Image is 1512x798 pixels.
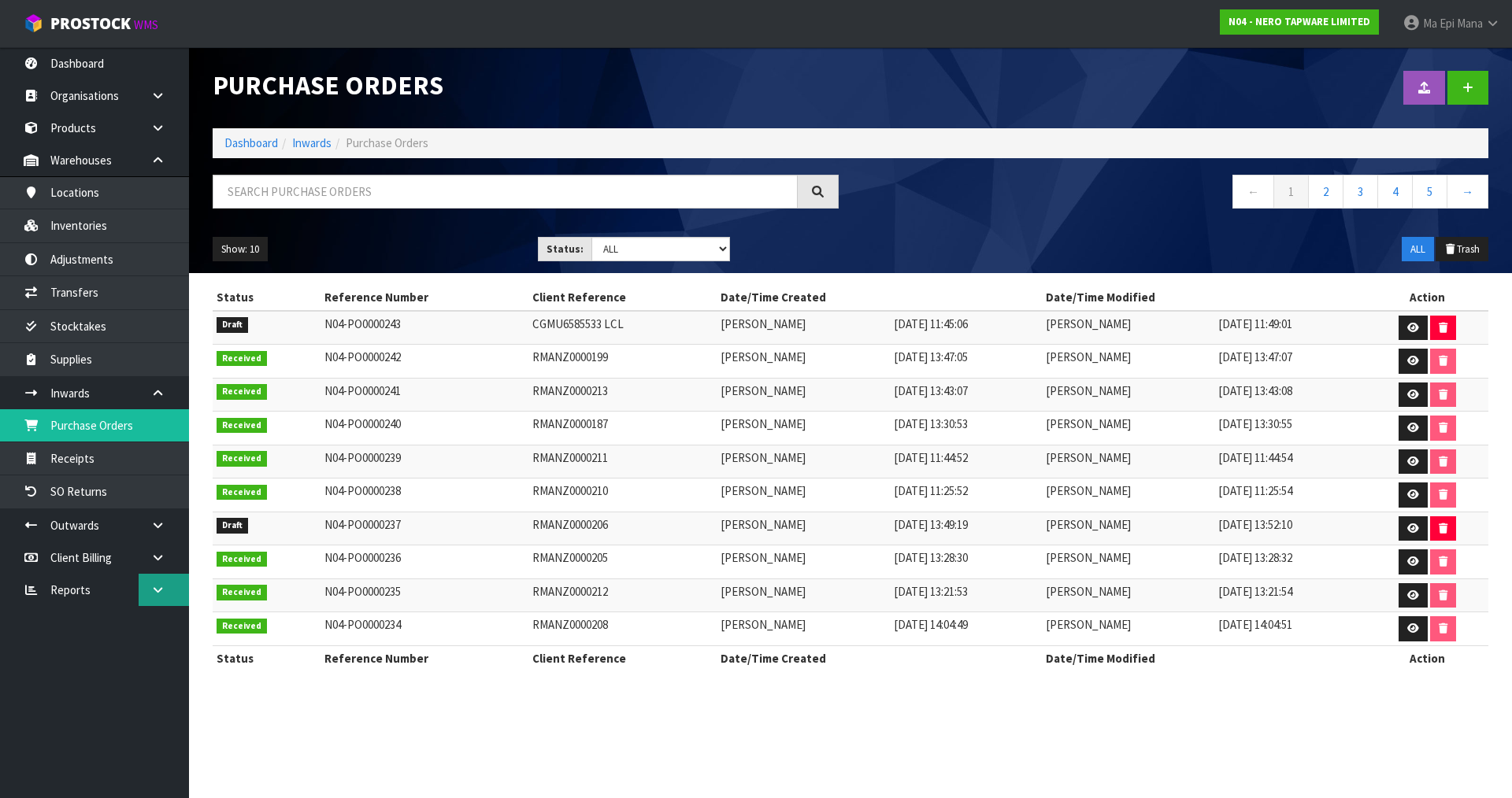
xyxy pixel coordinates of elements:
[528,412,717,445] td: RMANZ0000187
[224,135,278,150] a: Dashboard
[894,483,968,498] span: [DATE] 11:25:52
[894,450,968,465] span: [DATE] 11:44:52
[528,285,717,310] th: Client Reference
[1218,316,1292,331] span: [DATE] 11:49:01
[1367,285,1488,310] th: Action
[134,17,158,32] small: WMS
[528,345,717,379] td: RMANZ0000199
[1308,175,1343,209] a: 2
[1218,483,1292,498] span: [DATE] 11:25:54
[721,316,806,331] span: [PERSON_NAME]
[528,378,717,412] td: RMANZ0000213
[721,450,806,465] span: [PERSON_NAME]
[721,584,806,599] span: [PERSON_NAME]
[1367,645,1488,671] th: Action
[1232,175,1274,209] a: ←
[213,71,839,100] h1: Purchase Orders
[1436,237,1488,262] button: Trash
[217,518,248,534] span: Draft
[321,445,528,478] td: N04-PO0000239
[1218,349,1292,364] span: [DATE] 13:47:07
[217,384,267,400] span: Received
[1457,16,1483,31] span: Mana
[1273,175,1309,209] a: 1
[528,445,717,478] td: RMANZ0000211
[1046,517,1131,532] span: [PERSON_NAME]
[1218,450,1292,465] span: [DATE] 11:44:54
[1046,483,1131,498] span: [PERSON_NAME]
[1218,416,1292,431] span: [DATE] 13:30:55
[1377,175,1413,209] a: 4
[1423,16,1455,31] span: Ma Epi
[894,617,968,632] span: [DATE] 14:04:49
[1042,645,1367,671] th: Date/Time Modified
[217,552,267,567] span: Received
[894,349,968,364] span: [DATE] 13:47:05
[346,135,428,150] span: Purchase Orders
[528,311,717,345] td: CGMU6585533 LCL
[894,416,968,431] span: [DATE] 13:30:53
[1228,15,1370,28] strong: N04 - NERO TAPWARE LIMITED
[1218,517,1292,532] span: [DATE] 13:52:10
[1343,175,1378,209] a: 3
[217,619,267,634] span: Received
[1046,617,1131,632] span: [PERSON_NAME]
[547,242,584,256] strong: Status:
[321,645,528,671] th: Reference Number
[321,612,528,646] td: N04-PO0000234
[894,383,968,398] span: [DATE] 13:43:07
[1218,584,1292,599] span: [DATE] 13:21:54
[894,316,968,331] span: [DATE] 11:45:06
[894,584,968,599] span: [DATE] 13:21:53
[1046,416,1131,431] span: [PERSON_NAME]
[321,412,528,445] td: N04-PO0000240
[1046,316,1131,331] span: [PERSON_NAME]
[213,237,268,262] button: Show: 10
[321,285,528,310] th: Reference Number
[1046,349,1131,364] span: [PERSON_NAME]
[292,135,332,150] a: Inwards
[24,13,43,33] img: cube-alt.png
[1046,450,1131,465] span: [PERSON_NAME]
[217,418,267,434] span: Received
[721,483,806,498] span: [PERSON_NAME]
[321,311,528,345] td: N04-PO0000243
[721,349,806,364] span: [PERSON_NAME]
[721,617,806,632] span: [PERSON_NAME]
[894,550,968,565] span: [DATE] 13:28:30
[1447,175,1488,209] a: →
[217,451,267,467] span: Received
[321,478,528,512] td: N04-PO0000238
[1402,237,1434,262] button: ALL
[721,416,806,431] span: [PERSON_NAME]
[321,345,528,379] td: N04-PO0000242
[217,585,267,600] span: Received
[1046,383,1131,398] span: [PERSON_NAME]
[528,478,717,512] td: RMANZ0000210
[528,545,717,579] td: RMANZ0000205
[321,578,528,612] td: N04-PO0000235
[1218,550,1292,565] span: [DATE] 13:28:32
[1412,175,1447,209] a: 5
[1046,584,1131,599] span: [PERSON_NAME]
[721,517,806,532] span: [PERSON_NAME]
[894,517,968,532] span: [DATE] 13:49:19
[528,512,717,545] td: RMANZ0000206
[717,645,1042,671] th: Date/Time Created
[721,550,806,565] span: [PERSON_NAME]
[528,612,717,646] td: RMANZ0000208
[213,175,798,209] input: Search purchase orders
[1042,285,1367,310] th: Date/Time Modified
[50,13,131,34] span: ProStock
[721,383,806,398] span: [PERSON_NAME]
[321,378,528,412] td: N04-PO0000241
[217,317,248,333] span: Draft
[321,545,528,579] td: N04-PO0000236
[217,485,267,501] span: Received
[1218,617,1292,632] span: [DATE] 14:04:51
[1218,383,1292,398] span: [DATE] 13:43:08
[213,285,321,310] th: Status
[217,351,267,367] span: Received
[717,285,1042,310] th: Date/Time Created
[862,175,1488,213] nav: Page navigation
